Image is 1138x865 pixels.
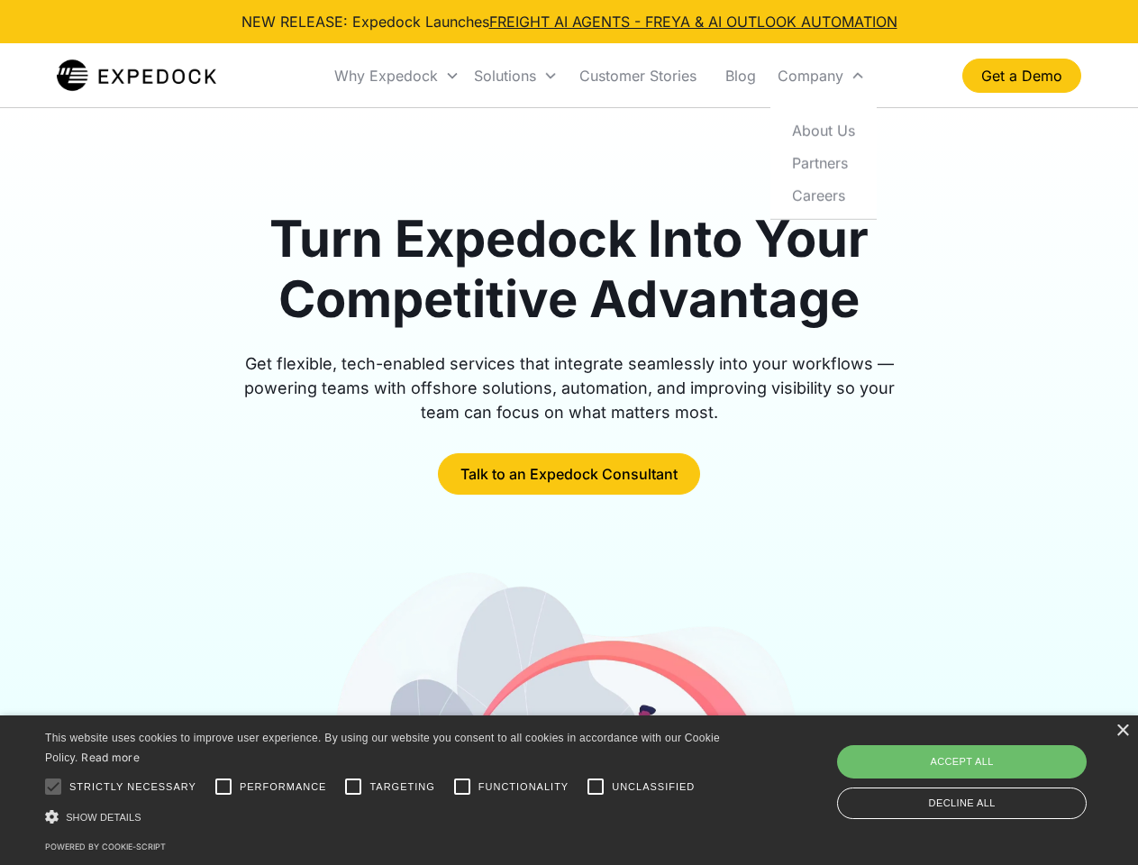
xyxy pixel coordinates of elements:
[334,67,438,85] div: Why Expedock
[778,178,869,211] a: Careers
[81,751,140,764] a: Read more
[369,779,434,795] span: Targeting
[711,45,770,106] a: Blog
[962,59,1081,93] a: Get a Demo
[770,106,877,219] nav: Company
[565,45,711,106] a: Customer Stories
[57,58,216,94] img: Expedock Logo
[241,11,897,32] div: NEW RELEASE: Expedock Launches
[778,146,869,178] a: Partners
[223,209,915,330] h1: Turn Expedock Into Your Competitive Advantage
[770,45,872,106] div: Company
[66,812,141,823] span: Show details
[240,779,327,795] span: Performance
[69,779,196,795] span: Strictly necessary
[45,842,166,851] a: Powered by cookie-script
[327,45,467,106] div: Why Expedock
[474,67,536,85] div: Solutions
[478,779,569,795] span: Functionality
[778,114,869,146] a: About Us
[45,807,726,826] div: Show details
[489,13,897,31] a: FREIGHT AI AGENTS - FREYA & AI OUTLOOK AUTOMATION
[612,779,695,795] span: Unclassified
[57,58,216,94] a: home
[467,45,565,106] div: Solutions
[438,453,700,495] a: Talk to an Expedock Consultant
[223,351,915,424] div: Get flexible, tech-enabled services that integrate seamlessly into your workflows — powering team...
[45,732,720,765] span: This website uses cookies to improve user experience. By using our website you consent to all coo...
[838,670,1138,865] iframe: Chat Widget
[778,67,843,85] div: Company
